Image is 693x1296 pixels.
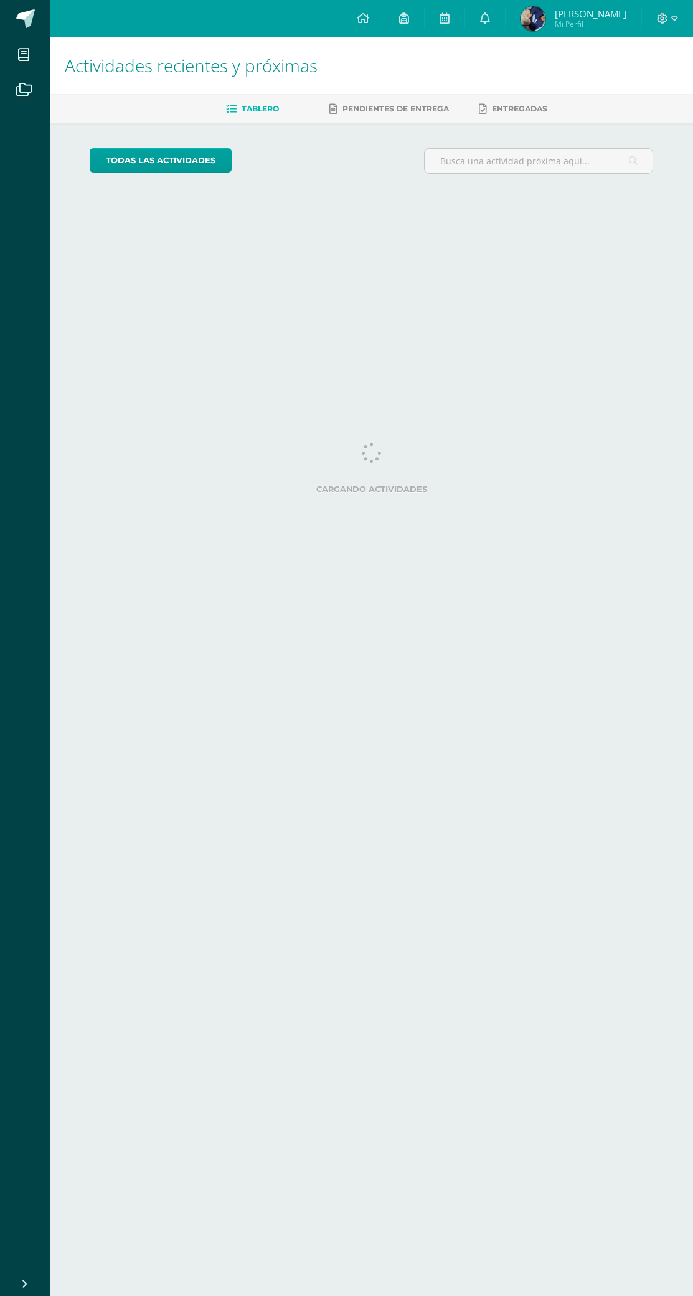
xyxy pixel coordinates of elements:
img: 9e9fda6ab3cf360909e79eb90bc49fdb.png [521,6,545,31]
input: Busca una actividad próxima aquí... [425,149,653,173]
a: Pendientes de entrega [329,99,449,119]
a: Tablero [226,99,279,119]
label: Cargando actividades [90,485,653,494]
span: Pendientes de entrega [342,104,449,113]
a: Entregadas [479,99,547,119]
span: Entregadas [492,104,547,113]
span: Tablero [242,104,279,113]
span: [PERSON_NAME] [555,7,626,20]
span: Actividades recientes y próximas [65,54,318,77]
span: Mi Perfil [555,19,626,29]
a: todas las Actividades [90,148,232,173]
